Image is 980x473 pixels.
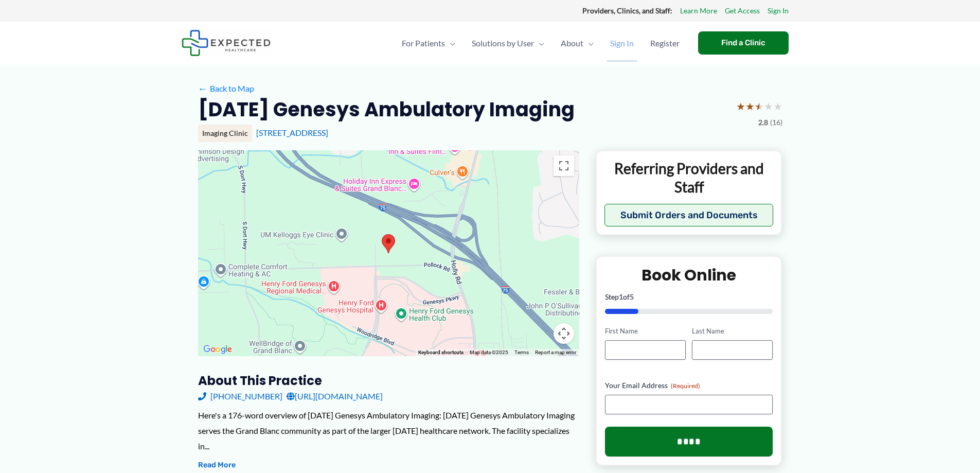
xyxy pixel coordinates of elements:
[604,159,774,197] p: Referring Providers and Staff
[698,31,789,55] a: Find a Clinic
[554,323,574,344] button: Map camera controls
[605,326,686,336] label: First Name
[610,25,634,61] span: Sign In
[758,116,768,129] span: 2.8
[768,4,789,17] a: Sign In
[583,25,594,61] span: Menu Toggle
[605,265,773,285] h2: Book Online
[602,25,642,61] a: Sign In
[773,97,782,116] span: ★
[394,25,688,61] nav: Primary Site Navigation
[630,292,634,301] span: 5
[198,81,254,96] a: ←Back to Map
[198,125,252,142] div: Imaging Clinic
[198,97,575,122] h2: [DATE] Genesys Ambulatory Imaging
[554,155,574,176] button: Toggle fullscreen view
[287,389,383,404] a: [URL][DOMAIN_NAME]
[256,128,328,137] a: [STREET_ADDRESS]
[182,30,271,56] img: Expected Healthcare Logo - side, dark font, small
[619,292,623,301] span: 1
[201,343,235,356] img: Google
[604,204,774,226] button: Submit Orders and Documents
[201,343,235,356] a: Open this area in Google Maps (opens a new window)
[535,349,576,355] a: Report a map error
[582,6,672,15] strong: Providers, Clinics, and Staff:
[445,25,455,61] span: Menu Toggle
[553,25,602,61] a: AboutMenu Toggle
[198,373,579,389] h3: About this practice
[561,25,583,61] span: About
[692,326,773,336] label: Last Name
[464,25,553,61] a: Solutions by UserMenu Toggle
[198,389,282,404] a: [PHONE_NUMBER]
[470,349,508,355] span: Map data ©2025
[725,4,760,17] a: Get Access
[755,97,764,116] span: ★
[605,380,773,391] label: Your Email Address
[514,349,529,355] a: Terms (opens in new tab)
[402,25,445,61] span: For Patients
[770,116,782,129] span: (16)
[198,83,208,93] span: ←
[198,459,236,471] button: Read More
[642,25,688,61] a: Register
[198,408,579,453] div: Here's a 176-word overview of [DATE] Genesys Ambulatory Imaging: [DATE] Genesys Ambulatory Imagin...
[736,97,745,116] span: ★
[605,293,773,301] p: Step of
[764,97,773,116] span: ★
[745,97,755,116] span: ★
[418,349,464,356] button: Keyboard shortcuts
[394,25,464,61] a: For PatientsMenu Toggle
[650,25,680,61] span: Register
[671,382,700,390] span: (Required)
[680,4,717,17] a: Learn More
[534,25,544,61] span: Menu Toggle
[472,25,534,61] span: Solutions by User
